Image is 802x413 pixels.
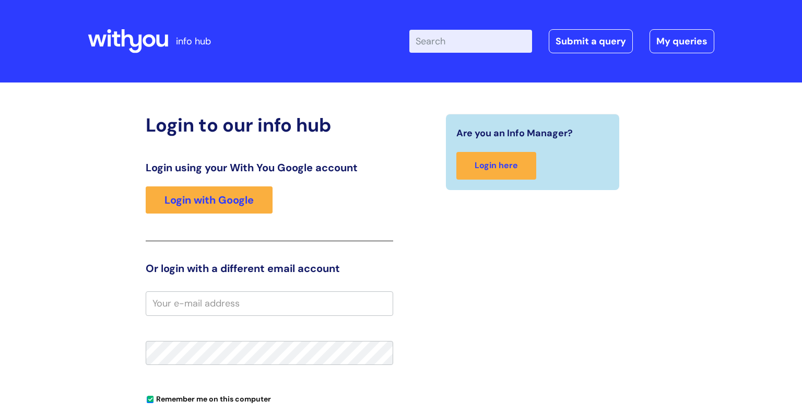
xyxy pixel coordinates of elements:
input: Remember me on this computer [147,396,154,403]
p: info hub [176,33,211,50]
a: Login with Google [146,186,273,214]
input: Your e-mail address [146,291,393,315]
h3: Login using your With You Google account [146,161,393,174]
div: You can uncheck this option if you're logging in from a shared device [146,390,393,407]
span: Are you an Info Manager? [456,125,573,141]
h2: Login to our info hub [146,114,393,136]
h3: Or login with a different email account [146,262,393,275]
a: Submit a query [549,29,633,53]
a: My queries [650,29,714,53]
a: Login here [456,152,536,180]
input: Search [409,30,532,53]
label: Remember me on this computer [146,392,271,404]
